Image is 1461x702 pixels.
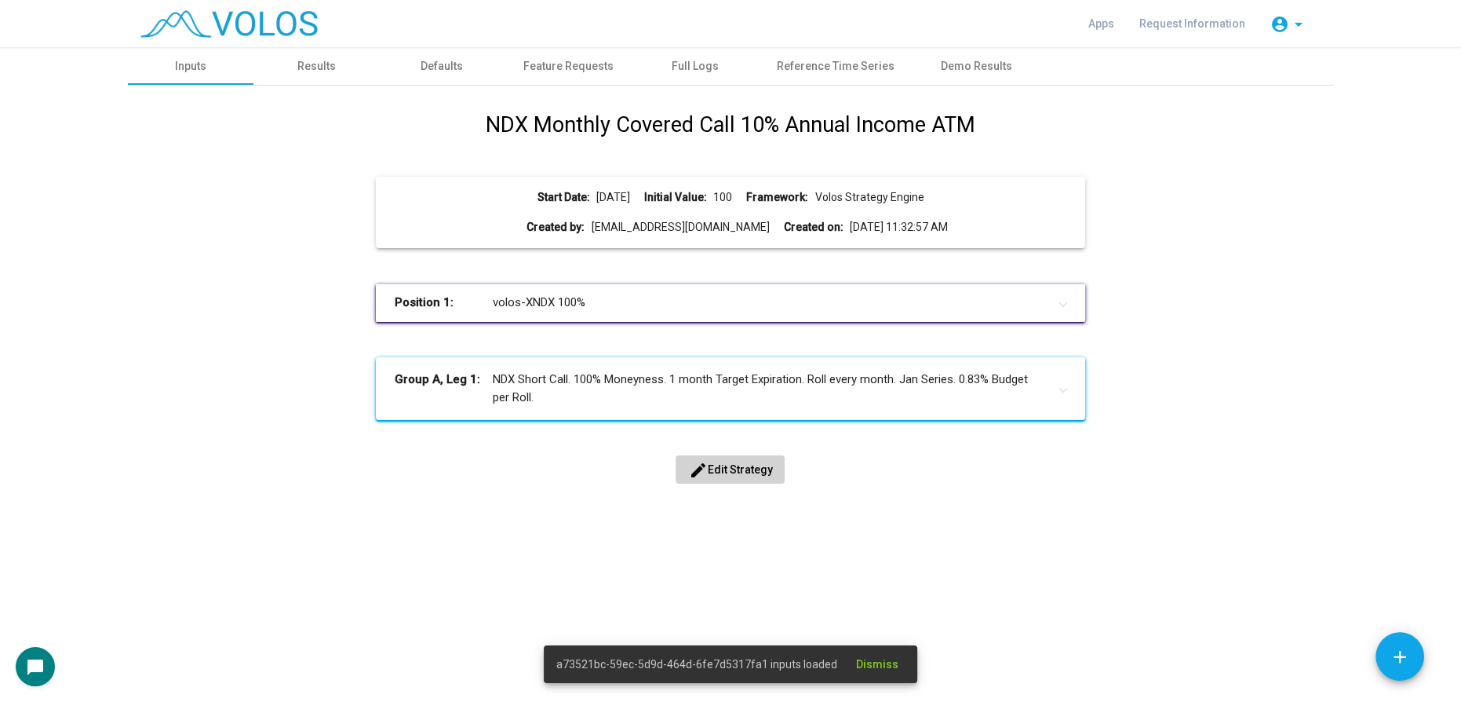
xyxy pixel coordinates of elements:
[388,189,1072,206] div: [DATE] 100 Volos Strategy Engine
[783,219,843,236] b: Created on:
[388,219,1072,236] div: [EMAIL_ADDRESS][DOMAIN_NAME] [DATE] 11:32:57 AM
[746,189,808,206] b: Framework:
[688,463,772,476] span: Edit Strategy
[777,58,894,75] div: Reference Time Series
[526,219,585,236] b: Created by:
[395,294,493,312] b: Position 1:
[175,58,206,75] div: Inputs
[856,658,898,671] span: Dismiss
[395,294,1047,312] mat-panel-title: volos-XNDX 100%
[523,58,614,75] div: Feature Requests
[395,371,493,406] b: Group A, Leg 1:
[1088,17,1114,30] span: Apps
[26,658,45,677] mat-icon: chat_bubble
[644,189,707,206] b: Initial Value:
[297,58,336,75] div: Results
[421,58,463,75] div: Defaults
[1076,9,1127,38] a: Apps
[1270,15,1289,34] mat-icon: account_circle
[395,371,1047,406] mat-panel-title: NDX Short Call. 100% Moneyness. 1 month Target Expiration. Roll every month. Jan Series. 0.83% Bu...
[486,109,975,141] h1: NDX Monthly Covered Call 10% Annual Income ATM
[1127,9,1258,38] a: Request Information
[537,189,590,206] b: Start Date:
[1289,15,1308,34] mat-icon: arrow_drop_down
[376,284,1084,322] mat-expansion-panel-header: Position 1:volos-XNDX 100%
[676,455,785,484] button: Edit Strategy
[672,58,719,75] div: Full Logs
[843,650,911,678] button: Dismiss
[556,656,837,672] span: a73521bc-59ec-5d9d-464d-6fe7d5317fa1 inputs loaded
[1139,17,1245,30] span: Request Information
[376,357,1084,420] mat-expansion-panel-header: Group A, Leg 1:NDX Short Call. 100% Moneyness. 1 month Target Expiration. Roll every month. Jan S...
[1375,632,1424,681] button: Add icon
[941,58,1012,75] div: Demo Results
[1390,647,1410,667] mat-icon: add
[688,461,707,480] mat-icon: edit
